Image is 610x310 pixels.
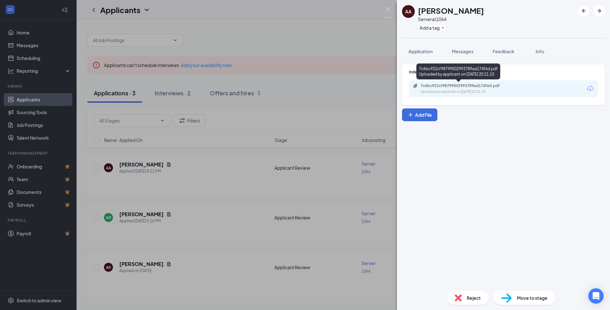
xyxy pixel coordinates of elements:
button: ArrowRight [593,5,605,17]
span: Application [408,48,433,54]
div: 7c6bc922cf98799502993789ad174f6d.pdf [420,83,510,88]
svg: Plus [407,112,414,118]
svg: Paperclip [413,83,418,88]
svg: Plus [441,26,445,30]
span: Info [536,48,544,54]
h1: [PERSON_NAME] [418,5,484,16]
span: Reject [467,294,481,301]
div: Indeed Resume [409,69,598,75]
a: Paperclip7c6bc922cf98799502993789ad174f6d.pdfUploaded by applicant on [DATE] 20:21:10 [413,83,516,94]
svg: ArrowRight [595,7,603,15]
span: Feedback [493,48,514,54]
div: AA [405,8,412,15]
span: Messages [452,48,473,54]
button: PlusAdd a tag [418,24,446,31]
svg: Download [586,85,594,92]
div: Server at 1064 [418,16,484,22]
button: Add FilePlus [402,108,437,121]
div: Uploaded by applicant on [DATE] 20:21:10 [420,89,516,94]
span: Move to stage [517,294,547,301]
button: ArrowLeftNew [578,5,590,17]
div: Open Intercom Messenger [588,288,604,304]
div: 7c6bc922cf98799502993789ad174f6d.pdf Uploaded by applicant on [DATE] 20:21:10 [416,63,500,79]
svg: ArrowLeftNew [580,7,588,15]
